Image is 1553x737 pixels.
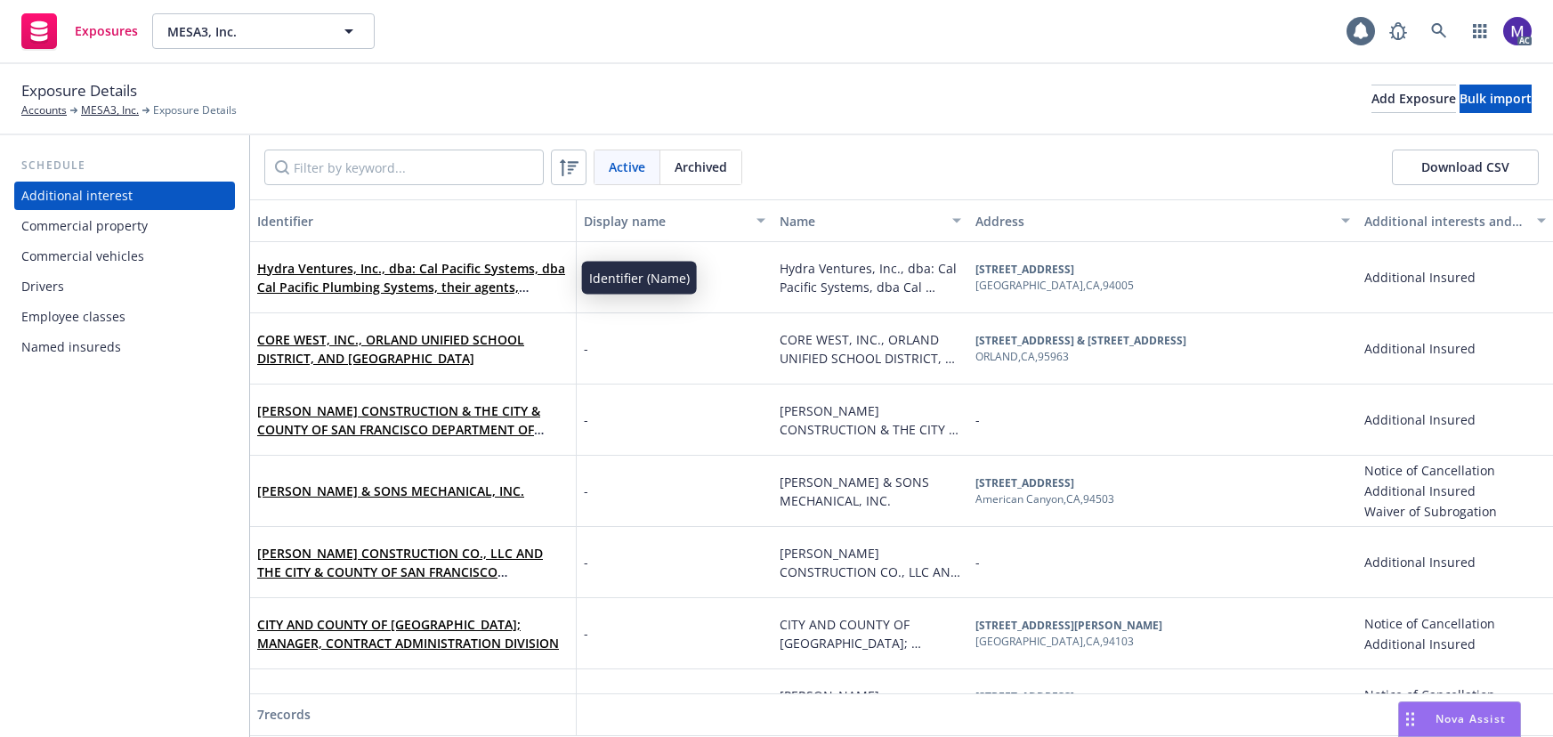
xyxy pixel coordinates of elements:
span: [PERSON_NAME] CONSTRUCTION CO., LLC AND THE CITY & COUNTY OF SAN FRANCISCO DEPARTMENT OF PUBLIC W... [257,544,569,581]
span: Notice of Cancellation [1364,614,1495,633]
span: [PERSON_NAME] CONSTRUCTION CO., LLC [780,687,929,723]
div: American Canyon , CA , 94503 [975,491,1114,507]
span: - [584,553,588,571]
span: [PERSON_NAME] & SONS MECHANICAL, INC. [257,482,524,500]
div: Named insureds [21,333,121,361]
span: CORE WEST, INC., ORLAND UNIFIED SCHOOL DISTRICT, AND [GEOGRAPHIC_DATA] [257,330,569,368]
a: [PERSON_NAME] CONSTRUCTION & THE CITY & COUNTY OF SAN FRANCISCO DEPARTMENT OF PUBLIC WORKS [257,402,540,457]
div: Schedule [14,157,235,174]
a: Hydra Ventures, Inc., dba: Cal Pacific Systems, dba Cal Pacific Plumbing Systems, their agents, d... [257,260,565,389]
a: Commercial vehicles [14,242,235,271]
span: Additional Insured [1364,482,1497,500]
div: Additional interests and endorsements applied [1364,212,1526,231]
a: CITY AND COUNTY OF [GEOGRAPHIC_DATA]; MANAGER, CONTRACT ADMINISTRATION DIVISION [257,616,559,652]
span: Exposure Details [21,79,137,102]
span: [PERSON_NAME] CONSTRUCTION & THE CITY & COUNTY OF SAN FRANCISCO DEPARTMENT OF PUBLIC WORKS [780,402,961,494]
a: Employee classes [14,303,235,331]
div: Employee classes [21,303,125,331]
button: Name [772,199,968,242]
span: Exposure Details [153,102,237,118]
button: Nova Assist [1398,701,1521,737]
span: Notice of Cancellation [1364,461,1497,480]
div: Bulk import [1460,85,1532,112]
button: MESA3, Inc. [152,13,375,49]
span: Hydra Ventures, Inc., dba: Cal Pacific Systems, dba Cal Pacific Plumbing Systems, their agents, d... [257,259,569,296]
span: [PERSON_NAME] CONSTRUCTION CO., LLC AND THE CITY & COUNTY OF SAN FRANCISCO DEPARTMENT OF PUBLIC W... [780,545,963,636]
a: Drivers [14,272,235,301]
div: ORLAND , CA , 95963 [975,349,1186,365]
span: Additional Insured [1364,553,1476,571]
b: [STREET_ADDRESS] & [STREET_ADDRESS] [975,333,1186,348]
b: [STREET_ADDRESS] [975,475,1074,490]
span: 7 records [257,706,311,723]
a: Named insureds [14,333,235,361]
a: Exposures [14,6,145,56]
span: Additional Insured [1364,268,1476,287]
div: [GEOGRAPHIC_DATA] , CA , 94103 [975,634,1162,650]
span: Waiver of Subrogation [1364,502,1497,521]
a: Report a Bug [1380,13,1416,49]
span: CITY AND COUNTY OF [GEOGRAPHIC_DATA]; MANAGER, CONTRACT ADMINISTRATION DIVISION [257,615,569,652]
span: - [975,553,980,571]
input: Filter by keyword... [264,150,544,185]
b: [STREET_ADDRESS] [975,689,1074,704]
div: Additional interest [21,182,133,210]
div: Name [780,212,942,231]
span: MESA3, Inc. [167,22,321,41]
span: Nova Assist [1436,711,1506,726]
span: - [584,482,588,500]
img: photo [1503,17,1532,45]
span: - [975,410,980,429]
span: - [584,410,588,429]
div: Commercial property [21,212,148,240]
button: Bulk import [1460,85,1532,113]
a: Accounts [21,102,67,118]
a: Search [1421,13,1457,49]
span: [PERSON_NAME] CONSTRUCTION & THE CITY & COUNTY OF SAN FRANCISCO DEPARTMENT OF PUBLIC WORKS [257,401,569,439]
b: [STREET_ADDRESS] [975,262,1074,277]
span: CITY AND COUNTY OF [GEOGRAPHIC_DATA]; MANAGER, CONTRACT ADMINISTRATION DIVISION [780,616,942,689]
div: Commercial vehicles [21,242,144,271]
div: Address [975,212,1331,231]
button: Display name [577,199,772,242]
button: Address [968,199,1357,242]
div: Display name [584,212,746,231]
div: Identifier [257,212,569,231]
span: CORE WEST, INC., ORLAND UNIFIED SCHOOL DISTRICT, AND [GEOGRAPHIC_DATA] [780,331,955,385]
div: Add Exposure [1371,85,1456,112]
span: Notice of Cancellation [1364,685,1495,704]
span: - [584,339,588,358]
button: Add Exposure [1371,85,1456,113]
button: Additional interests and endorsements applied [1357,199,1553,242]
button: Download CSV [1392,150,1539,185]
a: [PERSON_NAME] & SONS MECHANICAL, INC. [257,482,524,499]
a: [PERSON_NAME] CONSTRUCTION CO., LLC AND THE CITY & COUNTY OF SAN FRANCISCO DEPARTMENT OF PUBLIC W... [257,545,543,599]
button: Identifier [250,199,577,242]
a: Additional interest [14,182,235,210]
span: Active [609,158,645,176]
span: Additional Insured [1364,339,1476,358]
a: CORE WEST, INC., ORLAND UNIFIED SCHOOL DISTRICT, AND [GEOGRAPHIC_DATA] [257,331,524,367]
span: Archived [675,158,727,176]
span: - [584,624,588,643]
div: [GEOGRAPHIC_DATA] , CA , 94005 [975,278,1134,294]
a: MESA3, Inc. [81,102,139,118]
span: Exposures [75,24,138,38]
span: [PERSON_NAME] & SONS MECHANICAL, INC. [780,474,933,509]
span: Additional Insured [1364,410,1476,429]
span: Additional Insured [1364,635,1495,653]
span: Hydra Ventures, Inc., dba: Cal Pacific Systems, dba Cal Pacific Plumbing Systems, their agents, d... [780,260,963,482]
div: Drag to move [1399,702,1421,736]
div: Drivers [21,272,64,301]
a: Commercial property [14,212,235,240]
a: Switch app [1462,13,1498,49]
b: [STREET_ADDRESS][PERSON_NAME] [975,618,1162,633]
